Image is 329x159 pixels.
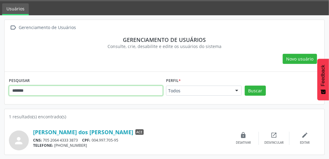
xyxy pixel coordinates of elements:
i:  [9,23,18,32]
a:  Gerenciamento de Usuários [9,23,77,32]
a: Usuários [2,3,29,15]
button: Novo usuário [283,54,317,64]
i: lock [240,132,247,139]
span: CPF: [82,138,91,143]
a: [PERSON_NAME] dos [PERSON_NAME] [33,129,133,135]
label: PESQUISAR [9,76,30,86]
span: TELEFONE: [33,143,53,148]
button: Buscar [245,86,266,96]
span: Novo usuário [286,56,314,62]
div: 1 resultado(s) encontrado(s) [9,113,320,120]
i: open_in_new [271,132,278,139]
div: 705 2064 4333 3873 004.997.705-95 [33,138,228,143]
button: Feedback - Mostrar pesquisa [317,59,329,100]
label: Perfil [166,76,181,86]
div: [PHONE_NUMBER] [33,143,228,148]
div: Desativar [236,141,251,145]
div: Gerenciamento de Usuários [18,23,77,32]
div: Consulte, crie, desabilite e edite os usuários do sistema [13,43,316,50]
span: Feedback [320,65,326,86]
i: person [13,135,25,146]
i: edit [301,132,308,139]
span: CNS: [33,138,42,143]
div: Editar [300,141,310,145]
div: Desvincular [264,141,284,145]
span: Todos [168,88,229,94]
span: ACE [135,129,144,135]
div: Gerenciamento de usuários [13,36,316,43]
